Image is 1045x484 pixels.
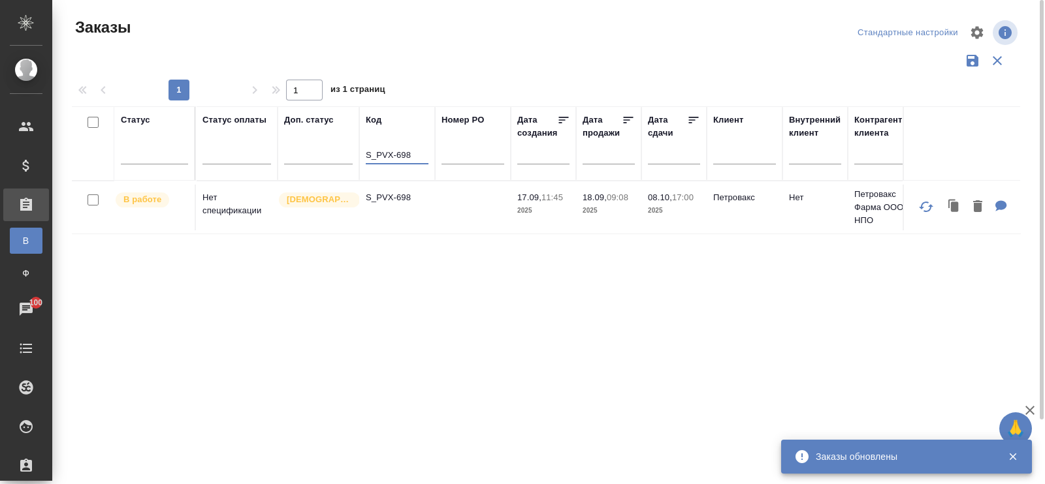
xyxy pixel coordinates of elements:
[713,191,776,204] p: Петровакс
[854,23,961,43] div: split button
[284,113,334,127] div: Доп. статус
[648,113,687,140] div: Дата сдачи
[910,191,942,222] button: Обновить
[287,193,352,206] p: [DEMOGRAPHIC_DATA]
[114,191,188,209] div: Выставляет ПМ после принятия заказа от КМа
[999,412,1032,445] button: 🙏
[16,234,36,247] span: В
[541,192,563,202] p: 11:45
[583,113,622,140] div: Дата продажи
[985,48,1010,73] button: Сбросить фильтры
[330,82,385,100] span: из 1 страниц
[648,192,672,202] p: 08.10,
[789,113,841,140] div: Внутренний клиент
[854,113,917,140] div: Контрагент клиента
[672,192,694,202] p: 17:00
[366,113,381,127] div: Код
[713,113,743,127] div: Клиент
[993,20,1020,45] span: Посмотреть информацию
[1005,415,1027,442] span: 🙏
[16,267,36,280] span: Ф
[3,293,49,325] a: 100
[789,191,841,204] p: Нет
[10,228,42,254] a: В
[202,113,266,127] div: Статус оплаты
[942,194,967,220] button: Клонировать
[961,17,993,48] span: Настроить таблицу
[72,17,131,38] span: Заказы
[517,192,541,202] p: 17.09,
[607,192,628,202] p: 09:08
[960,48,985,73] button: Сохранить фильтры
[196,185,278,230] td: Нет спецификации
[10,260,42,286] a: Ф
[583,192,607,202] p: 18.09,
[583,204,635,217] p: 2025
[123,193,161,206] p: В работе
[854,188,917,227] p: Петровакс Фарма ООО НПО
[278,191,353,209] div: Выставляется автоматически для первых 3 заказов нового контактного лица. Особое внимание
[816,450,988,463] div: Заказы обновлены
[517,204,570,217] p: 2025
[648,204,700,217] p: 2025
[366,191,428,204] p: S_PVX-698
[999,451,1026,462] button: Закрыть
[121,113,150,127] div: Статус
[442,113,484,127] div: Номер PO
[22,296,51,309] span: 100
[517,113,557,140] div: Дата создания
[967,194,989,220] button: Удалить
